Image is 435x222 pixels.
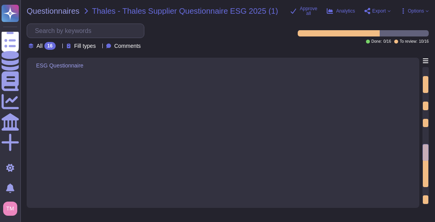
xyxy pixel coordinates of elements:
button: user [2,200,23,217]
span: Questionnaires [27,7,80,15]
span: Options [408,9,424,13]
div: 16 [44,42,56,50]
span: To review: [400,40,417,44]
span: ESG Questionnaire [36,63,84,68]
span: 10 / 16 [419,40,429,44]
input: Search by keywords [31,24,144,38]
span: Thales - Thales Supplier Questionnaire ESG 2025 (1) [92,7,278,15]
span: Export [372,9,386,13]
span: Approve all [300,6,317,16]
span: 0 / 16 [383,40,391,44]
span: Fill types [74,43,96,49]
span: Comments [114,43,141,49]
button: Approve all [290,6,317,16]
span: Analytics [336,9,355,13]
button: Analytics [327,8,355,14]
img: user [3,202,17,216]
span: All [36,43,43,49]
span: Done: [371,40,382,44]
